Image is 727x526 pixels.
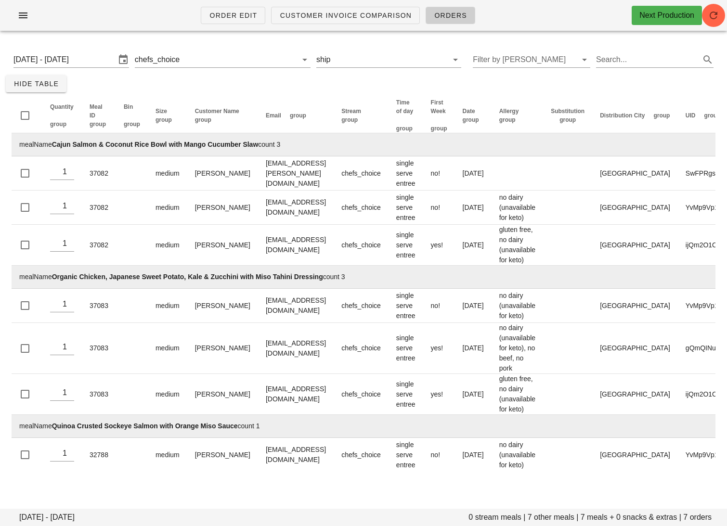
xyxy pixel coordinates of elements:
td: yes! [423,225,455,266]
span: UID [686,112,696,119]
td: no! [423,289,455,323]
td: gluten free, no dairy (unavailable for keto) [492,225,544,266]
td: no dairy (unavailable for keto) [492,438,544,472]
td: chefs_choice [334,156,389,191]
span: group [704,112,721,119]
td: [DATE] [455,374,492,415]
td: medium [148,156,187,191]
td: [DATE] [455,323,492,374]
th: Bin: Not sorted. Activate to sort ascending. [116,98,148,133]
span: Order Edit [209,12,257,19]
span: Email [266,112,281,119]
th: Substitution: Not sorted. Activate to sort ascending. [543,98,592,133]
td: [EMAIL_ADDRESS][DOMAIN_NAME] [258,225,334,266]
td: 37083 [82,323,116,374]
td: single serve entree [389,438,423,472]
td: [GEOGRAPHIC_DATA] [592,156,678,191]
th: Distribution City: Not sorted. Activate to sort ascending. [592,98,678,133]
a: Orders [426,7,475,24]
td: [DATE] [455,438,492,472]
span: Bin [124,103,133,110]
td: 37082 [82,225,116,266]
td: [DATE] [455,191,492,225]
td: chefs_choice [334,289,389,323]
td: yes! [423,374,455,415]
span: group [90,121,106,128]
td: single serve entree [389,225,423,266]
td: [PERSON_NAME] [187,323,258,374]
td: chefs_choice [334,225,389,266]
th: Email: Not sorted. Activate to sort ascending. [258,98,334,133]
td: [GEOGRAPHIC_DATA] [592,323,678,374]
span: group [50,121,66,128]
td: [PERSON_NAME] [187,191,258,225]
th: Stream: Not sorted. Activate to sort ascending. [334,98,389,133]
td: medium [148,438,187,472]
th: Meal ID: Not sorted. Activate to sort ascending. [82,98,116,133]
td: [PERSON_NAME] [187,289,258,323]
td: [PERSON_NAME] [187,225,258,266]
td: single serve entree [389,156,423,191]
td: medium [148,225,187,266]
td: [EMAIL_ADDRESS][DOMAIN_NAME] [258,438,334,472]
span: Orders [434,12,467,19]
div: chefs_choice [135,52,311,67]
td: single serve entree [389,191,423,225]
span: Customer Name [195,108,239,115]
span: Distribution City [600,112,645,119]
td: chefs_choice [334,323,389,374]
td: 37083 [82,374,116,415]
span: Quantity [50,103,74,110]
span: group [290,112,306,119]
td: [EMAIL_ADDRESS][DOMAIN_NAME] [258,323,334,374]
td: [EMAIL_ADDRESS][DOMAIN_NAME] [258,289,334,323]
td: [PERSON_NAME] [187,374,258,415]
th: First Week: Not sorted. Activate to sort ascending. [423,98,455,133]
span: group [195,116,211,123]
td: gluten free, no dairy (unavailable for keto) [492,374,544,415]
strong: Quinoa Crusted Sockeye Salmon with Orange Miso Sauce [52,422,238,430]
span: Size [156,108,167,115]
span: Date [463,108,475,115]
span: group [653,112,670,119]
th: Customer Name: Not sorted. Activate to sort ascending. [187,98,258,133]
td: chefs_choice [334,191,389,225]
td: no dairy (unavailable for keto) [492,191,544,225]
div: Filter by [PERSON_NAME] [473,52,590,67]
td: single serve entree [389,323,423,374]
td: no dairy (unavailable for keto) [492,289,544,323]
td: single serve entree [389,289,423,323]
strong: Cajun Salmon & Coconut Rice Bowl with Mango Cucumber Slaw [52,141,259,148]
td: [GEOGRAPHIC_DATA] [592,225,678,266]
span: group [559,116,576,123]
span: Allergy [499,108,519,115]
th: Quantity: Not sorted. Activate to sort ascending. [42,98,82,133]
button: Hide Table [6,75,66,92]
td: yes! [423,323,455,374]
td: [EMAIL_ADDRESS][DOMAIN_NAME] [258,191,334,225]
a: Customer Invoice Comparison [271,7,420,24]
span: First Week [431,99,446,115]
span: Substitution [551,108,584,115]
th: Date: Not sorted. Activate to sort ascending. [455,98,492,133]
strong: Organic Chicken, Japanese Sweet Potato, Kale & Zucchini with Miso Tahini Dressing [52,273,323,281]
div: ship [316,55,330,64]
td: chefs_choice [334,438,389,472]
div: chefs_choice [135,55,180,64]
td: 32788 [82,438,116,472]
span: group [499,116,516,123]
span: Meal ID [90,103,103,119]
td: medium [148,323,187,374]
td: single serve entree [389,374,423,415]
td: [PERSON_NAME] [187,156,258,191]
td: 37082 [82,156,116,191]
td: no! [423,191,455,225]
td: [DATE] [455,225,492,266]
td: [EMAIL_ADDRESS][PERSON_NAME][DOMAIN_NAME] [258,156,334,191]
th: Size: Not sorted. Activate to sort ascending. [148,98,187,133]
span: group [463,116,479,123]
td: medium [148,374,187,415]
td: [GEOGRAPHIC_DATA] [592,191,678,225]
span: Stream [341,108,361,115]
a: Order Edit [201,7,265,24]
